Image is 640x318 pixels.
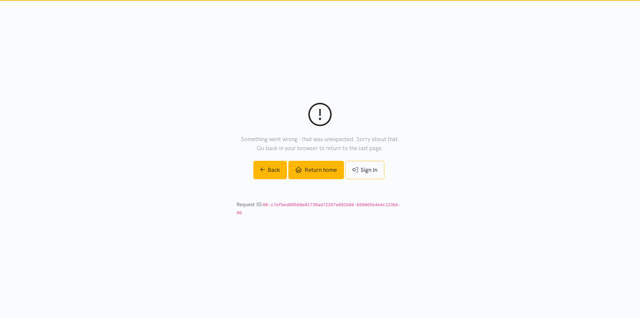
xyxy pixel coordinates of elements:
a: Back [253,161,287,179]
code: 00-c7efbed00560e81739ad72297e092b08-669065b4e4c123bb-00 [237,203,401,216]
p: Something went wrong - that was unexpected. Sorry about that. Go back in your browser to return t... [237,135,403,153]
a: Return home [288,161,344,179]
a: Sign In [345,161,384,179]
strong: Request ID: [237,202,263,208]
